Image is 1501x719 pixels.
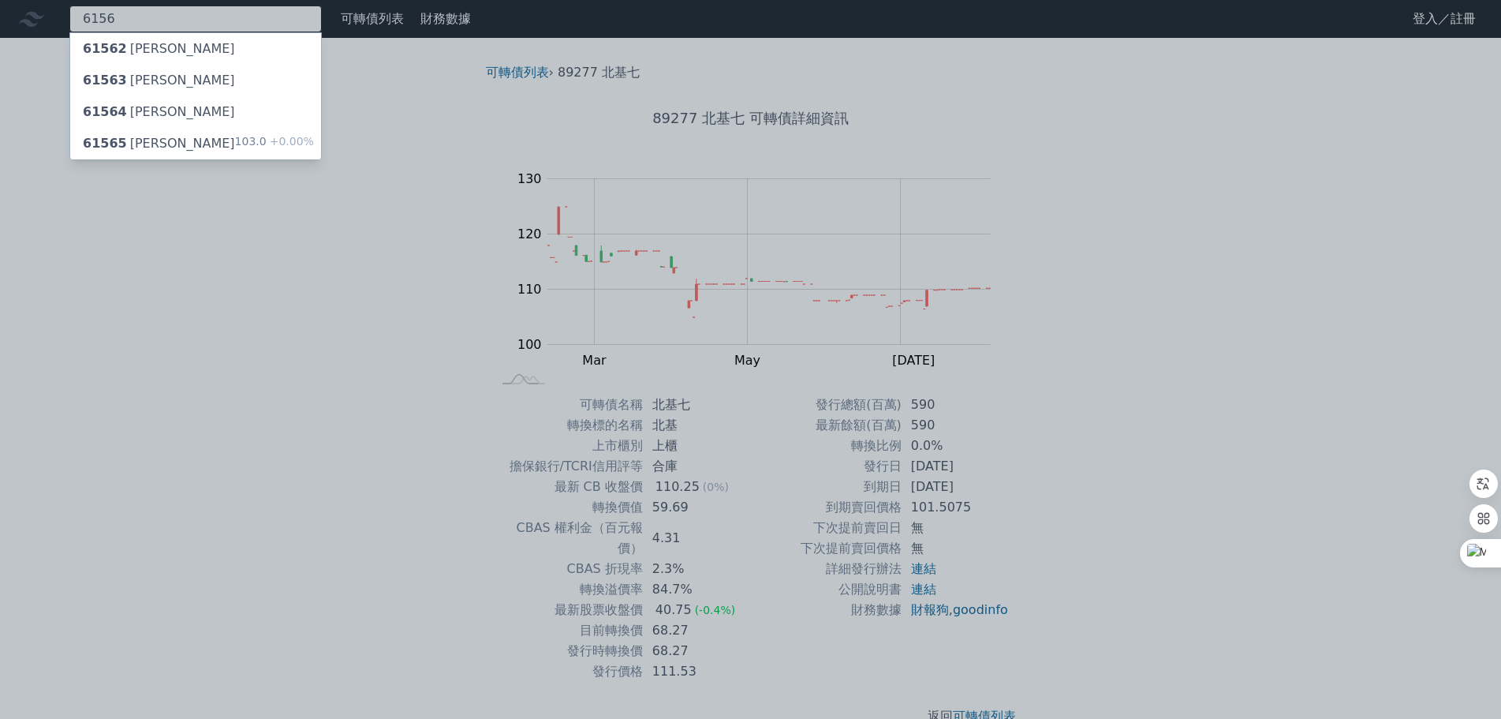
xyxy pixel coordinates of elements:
span: 61564 [83,104,127,119]
a: 61564[PERSON_NAME] [70,96,321,128]
div: [PERSON_NAME] [83,39,235,58]
a: 61563[PERSON_NAME] [70,65,321,96]
div: [PERSON_NAME] [83,103,235,122]
div: [PERSON_NAME] [83,71,235,90]
span: 61565 [83,136,127,151]
iframe: Chat Widget [1422,643,1501,719]
div: [PERSON_NAME] [83,134,235,153]
div: 103.0 [235,134,314,153]
span: 61562 [83,41,127,56]
a: 61565[PERSON_NAME] 103.0+0.00% [70,128,321,159]
a: 61562[PERSON_NAME] [70,33,321,65]
span: +0.00% [267,135,314,148]
div: 聊天小工具 [1422,643,1501,719]
span: 61563 [83,73,127,88]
